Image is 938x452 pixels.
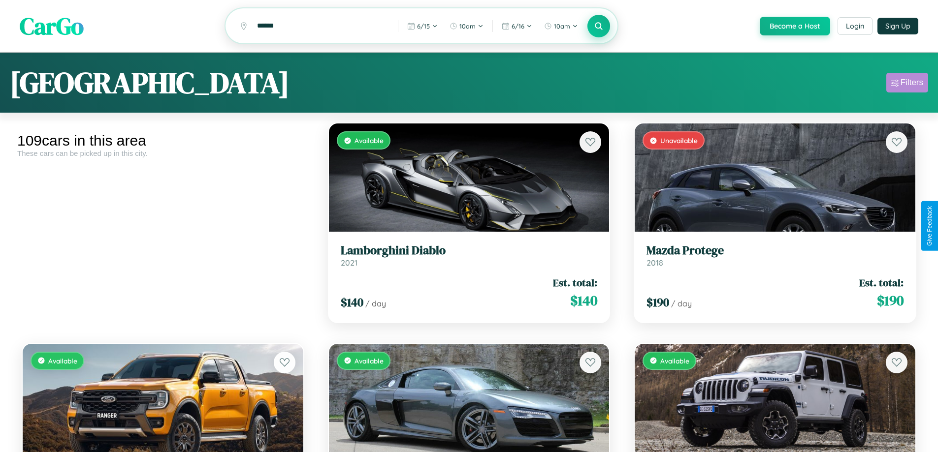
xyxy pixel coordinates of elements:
[355,136,384,145] span: Available
[838,17,873,35] button: Login
[20,10,84,42] span: CarGo
[554,22,570,30] span: 10am
[365,299,386,308] span: / day
[926,206,933,246] div: Give Feedback
[497,18,537,34] button: 6/16
[10,62,290,103] h1: [GEOGRAPHIC_DATA]
[859,275,904,290] span: Est. total:
[402,18,443,34] button: 6/15
[886,73,928,92] button: Filters
[48,357,77,365] span: Available
[901,78,923,88] div: Filters
[341,258,357,268] span: 2021
[877,18,918,34] button: Sign Up
[647,258,663,268] span: 2018
[660,136,698,145] span: Unavailable
[760,17,830,35] button: Become a Host
[355,357,384,365] span: Available
[553,275,597,290] span: Est. total:
[647,243,904,268] a: Mazda Protege2018
[459,22,476,30] span: 10am
[647,243,904,258] h3: Mazda Protege
[341,243,598,258] h3: Lamborghini Diablo
[647,294,669,310] span: $ 190
[660,357,689,365] span: Available
[17,149,309,157] div: These cars can be picked up in this city.
[539,18,583,34] button: 10am
[417,22,430,30] span: 6 / 15
[671,299,692,308] span: / day
[512,22,524,30] span: 6 / 16
[877,291,904,310] span: $ 190
[17,132,309,149] div: 109 cars in this area
[341,294,363,310] span: $ 140
[570,291,597,310] span: $ 140
[445,18,488,34] button: 10am
[341,243,598,268] a: Lamborghini Diablo2021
